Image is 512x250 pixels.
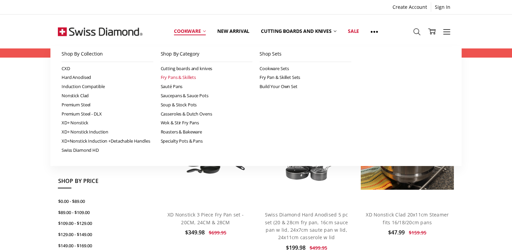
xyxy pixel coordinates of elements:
a: Swiss Diamond Hard Anodised 5 pc set (20 & 28cm fry pan, 16cm sauce pan w lid, 24x7cm saute pan w... [265,211,348,241]
a: Create Account [389,2,431,12]
a: $0.00 - $89.00 [58,196,151,207]
a: Cutting boards and knives [255,16,342,46]
a: $129.00 - $149.00 [58,229,151,240]
a: Show All [365,16,384,47]
a: $109.00 - $129.00 [58,218,151,229]
span: $47.99 [388,229,405,236]
a: $89.00 - $109.00 [58,207,151,218]
a: XD Nonstick 3 Piece Fry Pan set - 20CM, 24CM & 28CM [168,211,244,225]
a: Cookware [168,16,212,46]
span: $699.95 [208,229,226,236]
a: Shop Sets [260,46,352,62]
h5: Shop By Price [58,177,151,188]
a: XD Nonstick Clad 20x11cm Steamer fits 16/18/20cm pans [366,211,449,225]
span: $159.95 [409,229,426,236]
img: Free Shipping On Every Order [58,15,142,48]
a: Sign In [431,2,454,12]
a: New arrival [212,16,255,46]
a: Shop By Category [160,46,252,62]
span: $349.98 [185,229,204,236]
a: Sale [342,16,365,46]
